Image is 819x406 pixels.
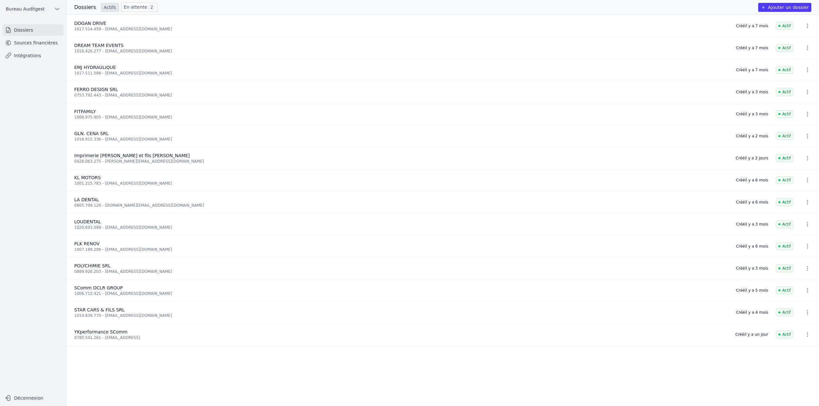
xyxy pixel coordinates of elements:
span: Actif [776,309,793,316]
span: Actif [776,132,793,140]
div: Créé il y a un jour [736,332,768,337]
div: 0889.926.203 - [EMAIL_ADDRESS][DOMAIN_NAME] [74,269,728,274]
div: Créé il y a 7 mois [736,45,768,50]
span: Actif [776,22,793,30]
span: Actif [776,110,793,118]
div: Créé il y a 6 mois [736,200,768,205]
span: Actif [776,331,793,338]
a: Intégrations [3,50,64,61]
div: 1016.426.277 - [EMAIL_ADDRESS][DOMAIN_NAME] [74,49,728,54]
span: YKperformance SComm [74,329,127,334]
button: Ajouter un dossier [758,3,811,12]
div: 1007.189.206 - [EMAIL_ADDRESS][DOMAIN_NAME] [74,247,728,252]
h3: Dossiers [74,4,96,11]
span: Actif [776,287,793,294]
div: Créé il y a 3 mois [736,111,768,117]
span: LOUDENTAL [74,219,101,224]
span: FITFAMILY [74,109,96,114]
div: Créé il y a 6 mois [736,244,768,249]
span: Actif [776,176,793,184]
span: Actif [776,242,793,250]
button: Bureau Auditgest [3,4,64,14]
span: Actif [776,66,793,74]
div: 1006.975.905 - [EMAIL_ADDRESS][DOMAIN_NAME] [74,115,728,120]
div: 1020.693.089 - [EMAIL_ADDRESS][DOMAIN_NAME] [74,225,728,230]
span: Actif [776,198,793,206]
div: 1016.915.336 - [EMAIL_ADDRESS][DOMAIN_NAME] [74,137,728,142]
div: 1010.839.770 - [EMAIL_ADDRESS][DOMAIN_NAME] [74,313,728,318]
div: Créé il y a 7 mois [736,23,768,28]
span: Actif [776,44,793,52]
div: 0780.541.281 - [EMAIL_ADDRESS] [74,335,728,340]
div: 1006.712.421 - [EMAIL_ADDRESS][DOMAIN_NAME] [74,291,728,296]
span: Imprimerie [PERSON_NAME] et fils [PERSON_NAME] [74,153,190,158]
div: 0753.792.443 - [EMAIL_ADDRESS][DOMAIN_NAME] [74,93,728,98]
a: En attente 2 [121,3,157,12]
div: 0805.709.120 - [DOMAIN_NAME][EMAIL_ADDRESS][DOMAIN_NAME] [74,203,728,208]
a: Dossiers [3,24,64,36]
span: DREAM TEAM EVENTS [74,43,123,48]
span: PLK RENOV [74,241,99,246]
div: 1001.225.783 - [EMAIL_ADDRESS][DOMAIN_NAME] [74,181,728,186]
div: 1017.514.459 - [EMAIL_ADDRESS][DOMAIN_NAME] [74,27,728,32]
button: Déconnexion [3,393,64,403]
div: 0428.063.275 - [PERSON_NAME][EMAIL_ADDRESS][DOMAIN_NAME] [74,159,728,164]
a: Actifs [101,3,119,12]
div: Créé il y a 7 mois [736,67,768,73]
span: KL MOTORS [74,175,101,180]
span: GLN. CENA SRL [74,131,109,136]
span: FERRO DESIGN SRL [74,87,118,92]
span: EMJ HYDRAULIQUE [74,65,116,70]
span: Bureau Auditgest [6,6,44,12]
span: Actif [776,264,793,272]
span: Actif [776,154,793,162]
div: Créé il y a 6 mois [736,178,768,183]
div: Créé il y a 5 mois [736,288,768,293]
span: SComm DCLR GROUP [74,285,123,290]
span: DOGAN DRIVE [74,21,106,26]
div: Créé il y a 4 mois [736,310,768,315]
span: STAR CARS & FILS SRL [74,307,125,312]
span: POLYCHIMIE SRL [74,263,111,268]
div: Créé il y a 3 mois [736,266,768,271]
a: Sources financières [3,37,64,49]
span: Actif [776,220,793,228]
div: 1017.511.588 - [EMAIL_ADDRESS][DOMAIN_NAME] [74,71,728,76]
span: Actif [776,88,793,96]
span: 2 [148,4,155,11]
div: Créé il y a 3 mois [736,89,768,95]
span: LA DENTAL [74,197,99,202]
div: Créé il y a 2 mois [736,134,768,139]
div: Créé il y a 2 jours [736,156,768,161]
div: Créé il y a 3 mois [736,222,768,227]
